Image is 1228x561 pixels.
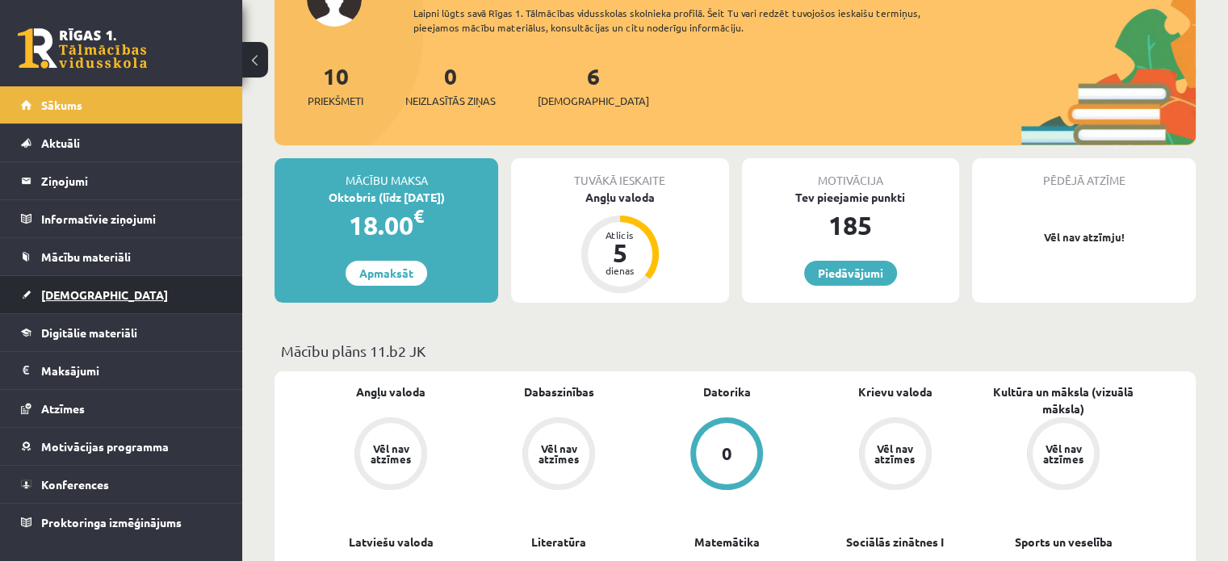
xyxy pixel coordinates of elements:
a: 0Neizlasītās ziņas [405,61,496,109]
a: Vēl nav atzīmes [307,417,475,493]
a: Vēl nav atzīmes [475,417,643,493]
a: Kultūra un māksla (vizuālā māksla) [979,383,1147,417]
a: Informatīvie ziņojumi [21,200,222,237]
div: Motivācija [742,158,959,189]
p: Mācību plāns 11.b2 JK [281,340,1189,362]
legend: Maksājumi [41,352,222,389]
a: Vēl nav atzīmes [811,417,979,493]
a: Apmaksāt [346,261,427,286]
a: 6[DEMOGRAPHIC_DATA] [538,61,649,109]
span: Aktuāli [41,136,80,150]
a: Mācību materiāli [21,238,222,275]
span: [DEMOGRAPHIC_DATA] [41,287,168,302]
span: Atzīmes [41,401,85,416]
a: Piedāvājumi [804,261,897,286]
a: Sociālās zinātnes I [846,534,944,551]
a: Rīgas 1. Tālmācības vidusskola [18,28,147,69]
legend: Ziņojumi [41,162,222,199]
a: Maksājumi [21,352,222,389]
a: [DEMOGRAPHIC_DATA] [21,276,222,313]
a: Dabaszinības [524,383,594,400]
span: Sākums [41,98,82,112]
div: Mācību maksa [275,158,498,189]
a: Digitālie materiāli [21,314,222,351]
a: 0 [643,417,811,493]
div: 18.00 [275,206,498,245]
a: Matemātika [694,534,760,551]
a: Vēl nav atzīmes [979,417,1147,493]
legend: Informatīvie ziņojumi [41,200,222,237]
a: Angļu valoda [356,383,425,400]
div: Vēl nav atzīmes [1041,443,1086,464]
span: Motivācijas programma [41,439,169,454]
span: Proktoringa izmēģinājums [41,515,182,530]
a: Ziņojumi [21,162,222,199]
div: Tuvākā ieskaite [511,158,728,189]
div: Oktobris (līdz [DATE]) [275,189,498,206]
a: Krievu valoda [858,383,933,400]
a: Datorika [703,383,751,400]
span: € [413,204,424,228]
a: 10Priekšmeti [308,61,363,109]
span: Digitālie materiāli [41,325,137,340]
a: Proktoringa izmēģinājums [21,504,222,541]
a: Latviešu valoda [349,534,434,551]
a: Atzīmes [21,390,222,427]
div: Tev pieejamie punkti [742,189,959,206]
div: Vēl nav atzīmes [873,443,918,464]
span: Neizlasītās ziņas [405,93,496,109]
a: Konferences [21,466,222,503]
a: Motivācijas programma [21,428,222,465]
div: Vēl nav atzīmes [368,443,413,464]
div: Laipni lūgts savā Rīgas 1. Tālmācības vidusskolas skolnieka profilā. Šeit Tu vari redzēt tuvojošo... [413,6,966,35]
div: dienas [596,266,644,275]
p: Vēl nav atzīmju! [980,229,1188,245]
div: Pēdējā atzīme [972,158,1196,189]
a: Sākums [21,86,222,124]
a: Literatūra [531,534,586,551]
div: Atlicis [596,230,644,240]
span: [DEMOGRAPHIC_DATA] [538,93,649,109]
span: Konferences [41,477,109,492]
a: Aktuāli [21,124,222,161]
div: 0 [722,445,732,463]
span: Priekšmeti [308,93,363,109]
div: 5 [596,240,644,266]
div: Angļu valoda [511,189,728,206]
a: Sports un veselība [1014,534,1112,551]
a: Angļu valoda Atlicis 5 dienas [511,189,728,295]
span: Mācību materiāli [41,249,131,264]
div: Vēl nav atzīmes [536,443,581,464]
div: 185 [742,206,959,245]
